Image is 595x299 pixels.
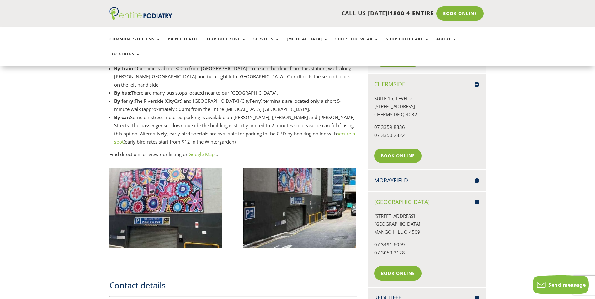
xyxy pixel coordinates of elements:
[114,114,130,120] strong: By car:
[114,97,357,113] li: The Riverside (CityCat) and [GEOGRAPHIC_DATA] (CityFerry) terminals are located only a short 5-mi...
[114,113,357,146] li: Some on-street metered parking is available on [PERSON_NAME], [PERSON_NAME] and [PERSON_NAME] Str...
[109,280,357,294] h2: Contact details
[114,98,135,104] strong: By ferry:
[114,64,357,89] li: Our clinic is about 300m from [GEOGRAPHIC_DATA]. To reach the clinic from this station, walk alon...
[374,212,480,241] p: [STREET_ADDRESS] [GEOGRAPHIC_DATA] MANGO HILL Q 4509
[374,198,480,206] h4: [GEOGRAPHIC_DATA]
[109,52,141,66] a: Locations
[253,37,280,50] a: Services
[374,80,480,88] h4: Chermside
[114,130,357,145] a: secure-a-spot
[436,37,457,50] a: About
[109,150,357,159] p: Find directions or view our listing on .
[168,37,200,50] a: Pain Locator
[374,266,422,281] a: Book Online
[386,37,429,50] a: Shop Foot Care
[374,149,422,163] a: Book Online
[374,241,480,261] p: 07 3491 6099 07 3053 3128
[114,89,357,97] li: There are many bus stops located near to our [GEOGRAPHIC_DATA].
[189,151,217,157] a: Google Maps
[436,6,484,21] a: Book Online
[196,9,434,18] p: CALL US [DATE]!
[114,90,131,96] strong: By bus:
[374,95,480,123] p: SUITE 15, LEVEL 2 [STREET_ADDRESS] CHERMSIDE Q 4032
[390,9,434,17] span: 1800 4 ENTIRE
[109,7,172,20] img: logo (1)
[243,168,357,248] img: View of entrance to parking at rear of Entire Podiatry Brisbane
[109,168,223,248] img: View of entrance to parking at rear of Entire Podiatry Brisbane
[114,65,135,71] strong: By train:
[374,123,480,144] p: 07 3359 8836 07 3350 2822
[548,281,586,288] span: Send message
[287,37,328,50] a: [MEDICAL_DATA]
[335,37,379,50] a: Shop Footwear
[374,176,480,184] h4: Morayfield
[109,15,172,21] a: Entire Podiatry
[533,275,589,294] button: Send message
[207,37,247,50] a: Our Expertise
[109,37,161,50] a: Common Problems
